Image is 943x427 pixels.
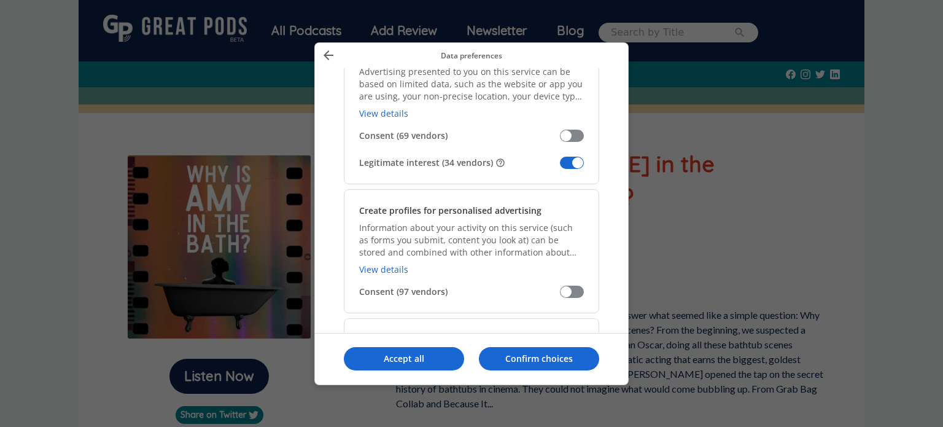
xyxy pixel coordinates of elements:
button: Confirm choices [479,347,599,370]
button: Some vendors are not asking for your consent, but are using your personal data on the basis of th... [495,158,505,168]
a: View details, Create profiles for personalised advertising [359,264,408,275]
h2: Create profiles for personalised advertising [359,205,541,217]
p: Data preferences [340,50,603,61]
p: Advertising presented to you on this service can be based on limited data, such as the website or... [359,66,584,103]
span: Consent (97 vendors) [359,286,560,298]
a: View details, Use limited data to select advertising [359,108,408,119]
div: Manage your data [314,42,629,385]
p: Accept all [344,353,464,365]
button: Back [317,47,340,63]
button: Accept all [344,347,464,370]
span: Legitimate interest (34 vendors) [359,157,560,169]
p: Information about your activity on this service (such as forms you submit, content you look at) c... [359,222,584,259]
span: Consent (69 vendors) [359,130,560,142]
p: Confirm choices [479,353,599,365]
